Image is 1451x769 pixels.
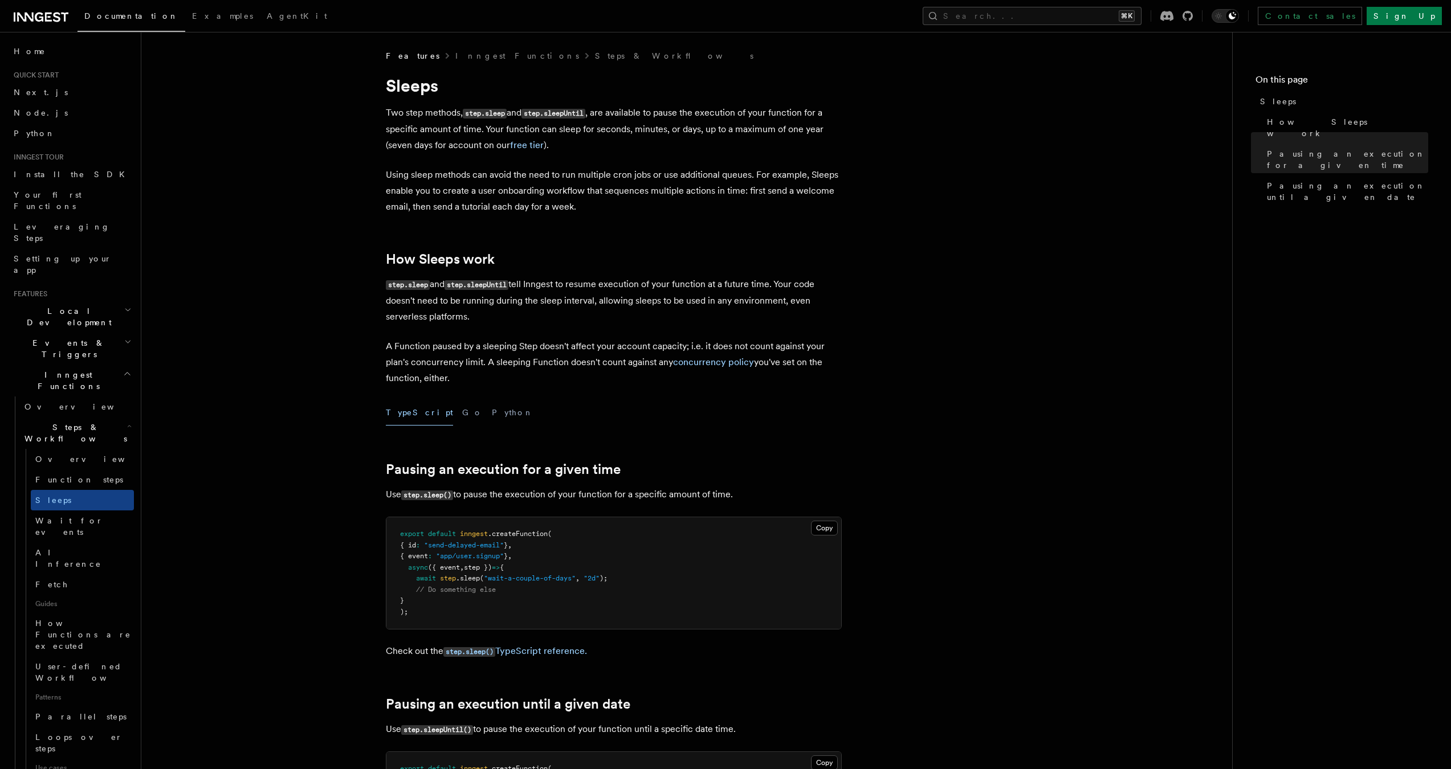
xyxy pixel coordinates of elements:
span: .sleep [456,574,480,582]
button: Local Development [9,301,134,333]
kbd: ⌘K [1119,10,1135,22]
a: Leveraging Steps [9,216,134,248]
span: Node.js [14,108,68,117]
span: Leveraging Steps [14,222,110,243]
a: Your first Functions [9,185,134,216]
button: Copy [811,521,838,535]
span: Steps & Workflows [20,422,127,444]
a: concurrency policy [673,357,754,367]
a: Contact sales [1258,7,1362,25]
span: Function steps [35,475,123,484]
span: => [492,563,500,571]
span: Loops over steps [35,733,123,753]
span: async [408,563,428,571]
span: How Sleeps work [1267,116,1428,139]
span: Next.js [14,88,68,97]
span: , [508,552,512,560]
a: Fetch [31,574,134,595]
p: Two step methods, and , are available to pause the execution of your function for a specific amou... [386,105,842,153]
button: Inngest Functions [9,365,134,396]
span: } [504,541,508,549]
code: step.sleepUntil [521,109,585,118]
span: Sleeps [1260,96,1296,107]
span: Python [14,129,55,138]
code: step.sleep() [401,490,453,500]
span: Install the SDK [14,170,132,179]
p: Using sleep methods can avoid the need to run multiple cron jobs or use additional queues. For ex... [386,167,842,215]
p: and tell Inngest to resume execution of your function at a future time. Your code doesn't need to... [386,276,842,325]
a: Overview [31,449,134,469]
span: Your first Functions [14,190,81,211]
a: Home [9,41,134,62]
span: Local Development [9,305,124,328]
a: Inngest Functions [455,50,579,62]
span: "app/user.signup" [436,552,504,560]
code: step.sleep [463,109,507,118]
span: : [416,541,420,549]
a: Python [9,123,134,144]
span: User-defined Workflows [35,662,138,682]
a: Function steps [31,469,134,490]
span: How Functions are executed [35,619,131,651]
h4: On this page [1256,73,1428,91]
span: { id [400,541,416,549]
span: Overview [25,402,142,411]
span: ( [548,530,552,538]
span: Documentation [84,11,178,21]
span: { event [400,552,428,560]
span: Inngest Functions [9,369,123,392]
span: Fetch [35,580,68,589]
a: User-defined Workflows [31,656,134,688]
a: How Sleeps work [1262,112,1428,144]
span: Sleeps [35,496,71,505]
button: Go [462,400,483,426]
a: How Sleeps work [386,251,495,267]
a: Steps & Workflows [595,50,753,62]
span: ( [480,574,484,582]
span: await [416,574,436,582]
a: Install the SDK [9,164,134,185]
span: AI Inference [35,548,101,568]
span: "wait-a-couple-of-days" [484,574,576,582]
span: Home [14,46,46,57]
a: AI Inference [31,542,134,574]
span: } [400,596,404,604]
span: ); [600,574,608,582]
span: Guides [31,595,134,613]
span: } [504,552,508,560]
a: Sleeps [1256,91,1428,112]
a: Overview [20,396,134,417]
button: Toggle dark mode [1212,9,1239,23]
span: "2d" [584,574,600,582]
p: Check out the [386,643,842,660]
a: Sleeps [31,490,134,510]
code: step.sleep [386,280,430,290]
a: Pausing an execution until a given date [1262,175,1428,207]
a: Wait for events [31,510,134,542]
h1: Sleeps [386,75,842,96]
code: step.sleepUntil() [401,725,473,735]
span: ); [400,608,408,616]
span: Overview [35,455,153,464]
span: Wait for events [35,516,103,537]
a: Setting up your app [9,248,134,280]
span: Pausing an execution until a given date [1267,180,1428,203]
span: { [500,563,504,571]
span: Events & Triggers [9,337,124,360]
a: Pausing an execution for a given time [1262,144,1428,175]
a: free tier [510,140,544,150]
a: Next.js [9,82,134,103]
span: step }) [464,563,492,571]
span: Inngest tour [9,153,64,162]
span: .createFunction [488,530,548,538]
span: Features [9,289,47,298]
span: Quick start [9,71,59,80]
a: Pausing an execution for a given time [386,461,621,477]
button: Events & Triggers [9,333,134,365]
span: Features [386,50,439,62]
a: Parallel steps [31,706,134,727]
span: export [400,530,424,538]
a: Node.js [9,103,134,123]
span: Examples [192,11,253,21]
span: Setting up your app [14,254,112,275]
